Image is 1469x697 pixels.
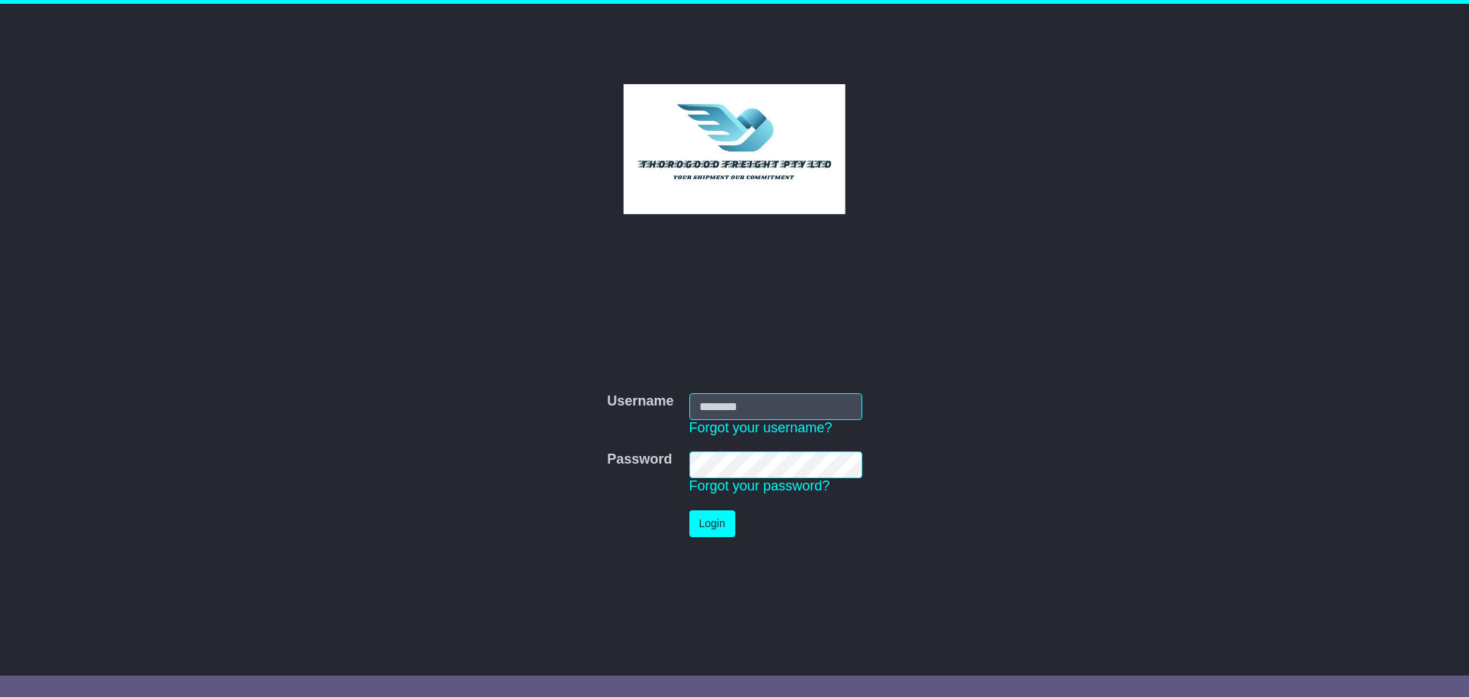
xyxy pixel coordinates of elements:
[689,478,830,493] a: Forgot your password?
[607,451,672,468] label: Password
[607,393,673,410] label: Username
[689,420,832,435] a: Forgot your username?
[689,510,735,537] button: Login
[624,84,846,214] img: Thorogood Freight Pty Ltd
